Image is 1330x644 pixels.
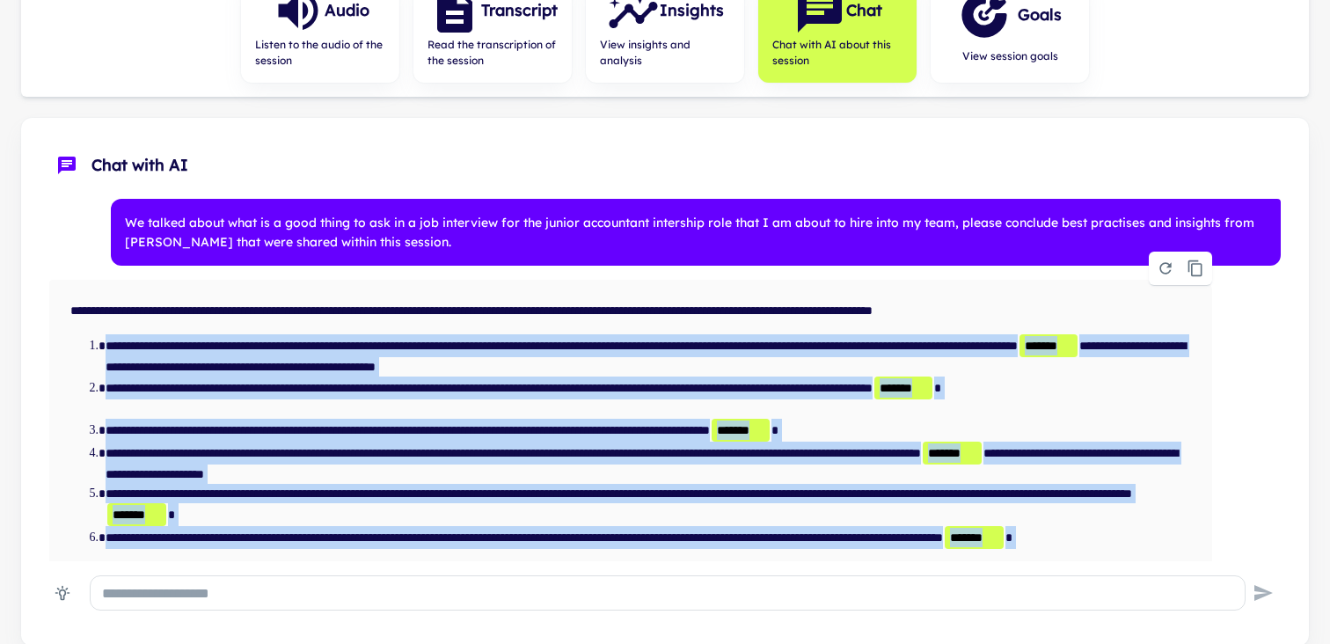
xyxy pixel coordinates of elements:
p: We talked about what is a good thing to ask in a job interview for the junior accountant intershi... [125,213,1267,252]
span: Chat with AI about this session [772,37,902,69]
span: Listen to the audio of the session [255,37,385,69]
button: Sample prompts [49,580,76,606]
button: Regenerate response [1152,255,1179,282]
h6: Goals [1018,3,1062,27]
span: View session goals [958,48,1062,64]
span: View insights and analysis [600,37,730,69]
span: Read the transcription of the session [427,37,558,69]
button: Copy message [1182,255,1209,282]
span: Chat with AI [91,153,1274,178]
